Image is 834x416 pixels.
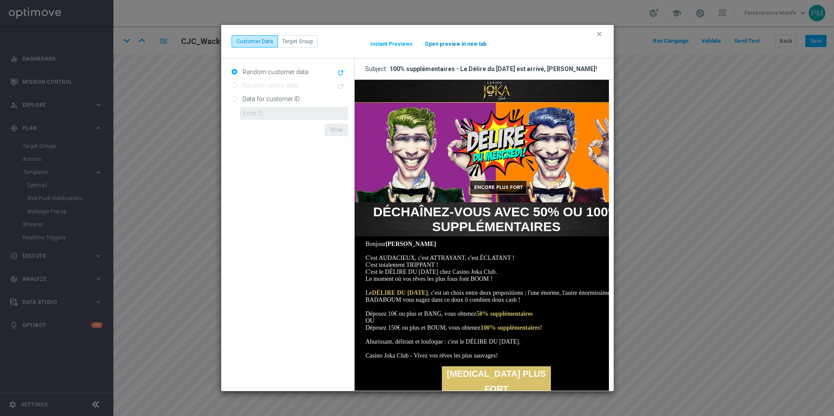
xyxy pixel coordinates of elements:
[337,69,345,77] i: refresh
[31,161,82,167] strong: [PERSON_NAME]
[240,68,308,76] label: Random customer data
[370,41,413,48] button: Instant Previews
[240,82,298,89] label: Random visitor data
[596,31,603,38] i: clear
[336,68,348,78] button: refresh
[240,95,301,103] label: Data for customer ID:
[11,161,273,286] td: Bonjour C'est AUDACIEUX, c'est ATTRAYANT, c'est ÉCLATANT ! C'est totalement TRIPPANT ! C'est le D...
[232,35,278,48] button: Customer Data
[325,124,348,136] button: Show
[240,107,348,119] input: Enter ID
[365,65,390,73] span: Subject:
[595,30,605,38] button: clear
[122,231,178,237] strong: 50% supplémentaires
[18,125,265,154] strong: DÉCHAÎNEZ-VOUS AVEC 50% OU 100% SUPPLÉMENTAIRES
[232,35,318,48] div: ...
[424,41,487,48] button: Open preview in new tab
[390,65,597,73] span: 100% supplémentaires - Le Délire du [DATE] est arrivé, [PERSON_NAME]!
[87,286,196,317] a: [MEDICAL_DATA] PLUS FORT
[126,245,185,251] strong: 100% supplémentaires
[277,35,318,48] button: Target Group
[17,210,73,216] strong: DÉLIRE DU [DATE]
